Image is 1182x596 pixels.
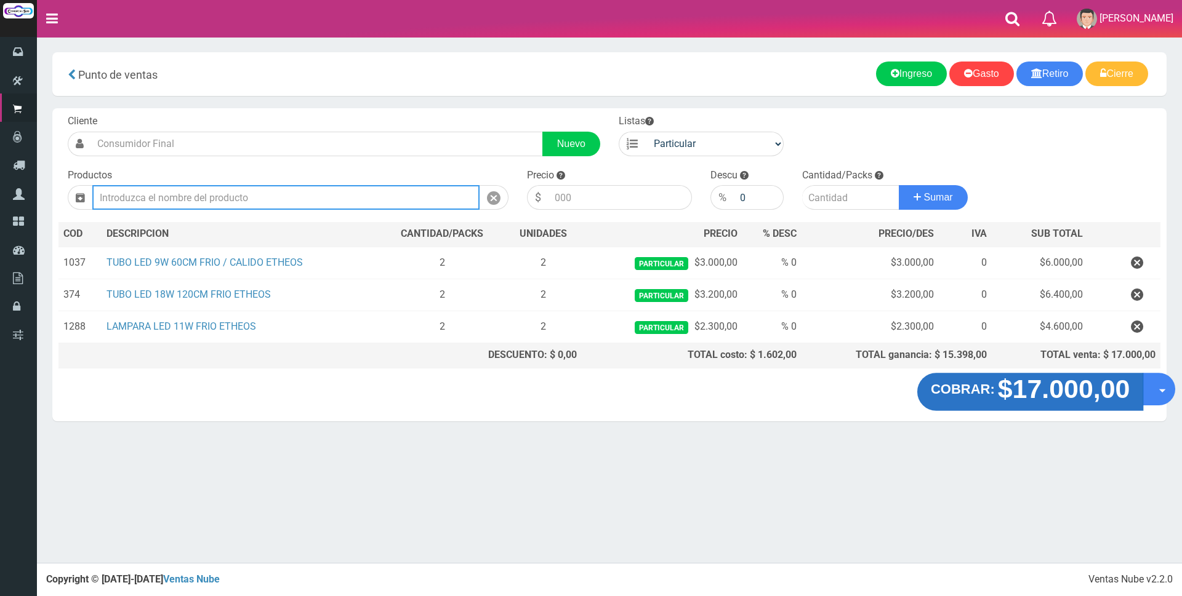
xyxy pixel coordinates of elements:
[505,222,582,247] th: UNIDADES
[505,247,582,279] td: 2
[1031,227,1083,241] span: SUB TOTAL
[107,288,271,300] a: TUBO LED 18W 120CM FRIO ETHEOS
[58,279,102,311] td: 374
[1088,573,1173,587] div: Ventas Nube v2.2.0
[380,279,504,311] td: 2
[924,192,953,202] span: Sumar
[68,114,97,129] label: Cliente
[107,320,256,332] a: LAMPARA LED 11W FRIO ETHEOS
[992,279,1088,311] td: $6.400,00
[380,311,504,343] td: 2
[763,228,797,239] span: % DESC
[582,311,742,343] td: $2.300,00
[107,256,303,268] a: TUBO LED 9W 60CM FRIO / CALIDO ETHEOS
[939,279,992,311] td: 0
[802,311,939,343] td: $2.300,00
[549,185,692,210] input: 000
[1085,62,1148,86] a: Cierre
[505,279,582,311] td: 2
[997,348,1156,362] div: TOTAL venta: $ 17.000,00
[68,169,112,183] label: Productos
[802,169,872,183] label: Cantidad/Packs
[1100,12,1173,24] span: [PERSON_NAME]
[876,62,947,86] a: Ingreso
[710,169,738,183] label: Descu
[971,228,987,239] span: IVA
[742,247,802,279] td: % 0
[635,257,688,270] span: Particular
[1077,9,1097,29] img: User Image
[542,132,600,156] a: Nuevo
[92,185,480,210] input: Introduzca el nombre del producto
[505,311,582,343] td: 2
[992,311,1088,343] td: $4.600,00
[802,247,939,279] td: $3.000,00
[802,185,899,210] input: Cantidad
[704,227,738,241] span: PRECIO
[742,279,802,311] td: % 0
[619,114,654,129] label: Listas
[58,222,102,247] th: COD
[385,348,577,362] div: DESCUENTO: $ 0,00
[582,247,742,279] td: $3.000,00
[46,573,220,585] strong: Copyright © [DATE]-[DATE]
[527,169,554,183] label: Precio
[124,228,169,239] span: CRIPCION
[587,348,797,362] div: TOTAL costo: $ 1.602,00
[635,289,688,302] span: Particular
[380,247,504,279] td: 2
[91,132,543,156] input: Consumidor Final
[931,382,995,397] strong: COBRAR:
[878,228,934,239] span: PRECIO/DES
[380,222,504,247] th: CANTIDAD/PACKS
[734,185,784,210] input: 000
[163,573,220,585] a: Ventas Nube
[917,373,1144,411] button: COBRAR: $17.000,00
[802,279,939,311] td: $3.200,00
[3,3,34,18] img: Logo grande
[58,247,102,279] td: 1037
[806,348,987,362] div: TOTAL ganancia: $ 15.398,00
[78,68,158,81] span: Punto de ventas
[102,222,380,247] th: DES
[992,247,1088,279] td: $6.000,00
[899,185,968,210] button: Sumar
[710,185,734,210] div: %
[939,311,992,343] td: 0
[527,185,549,210] div: $
[1016,62,1083,86] a: Retiro
[742,311,802,343] td: % 0
[635,321,688,334] span: Particular
[939,247,992,279] td: 0
[58,311,102,343] td: 1288
[582,279,742,311] td: $3.200,00
[998,375,1130,403] strong: $17.000,00
[949,62,1014,86] a: Gasto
